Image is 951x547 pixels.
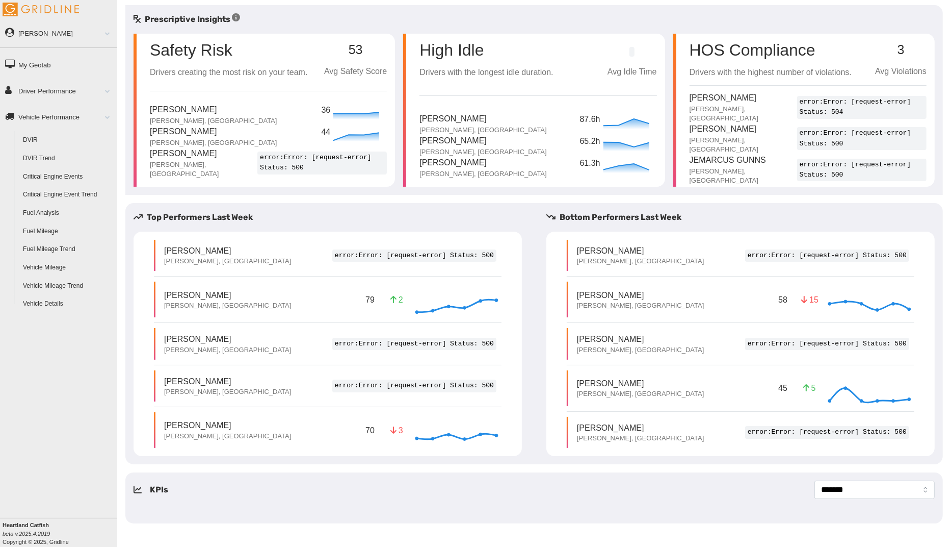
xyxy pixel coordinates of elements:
[607,66,657,79] p: Avg Idle Time
[419,147,546,157] p: [PERSON_NAME], [GEOGRAPHIC_DATA]
[577,333,704,345] p: [PERSON_NAME]
[18,277,117,295] a: Vehicle Mileage Trend
[150,147,249,160] p: [PERSON_NAME]
[797,159,927,181] code: error: Error: [request-error] Status: 500
[18,131,117,150] a: DVIR
[164,301,291,310] p: [PERSON_NAME], [GEOGRAPHIC_DATA]
[690,66,852,79] p: Drivers with the highest number of violations.
[580,113,601,126] p: 87.6h
[690,105,789,123] p: [PERSON_NAME], [GEOGRAPHIC_DATA]
[577,345,704,355] p: [PERSON_NAME], [GEOGRAPHIC_DATA]
[388,425,405,436] p: 3
[18,259,117,277] a: Vehicle Mileage
[776,380,789,396] p: 45
[332,380,496,392] code: error: Error: [request-error] Status: 500
[419,169,546,179] p: [PERSON_NAME], [GEOGRAPHIC_DATA]
[18,150,117,168] a: DVIR Trend
[577,378,704,389] p: [PERSON_NAME]
[322,104,331,117] p: 36
[875,65,927,78] p: Avg Violations
[546,211,943,223] h5: Bottom Performers Last Week
[150,66,307,79] p: Drivers creating the most risk on your team.
[801,294,817,306] p: 15
[324,65,387,78] p: Avg Safety Score
[690,123,789,136] p: [PERSON_NAME]
[332,338,496,350] code: error: Error: [request-error] Status: 500
[322,126,331,139] p: 44
[164,257,291,266] p: [PERSON_NAME], [GEOGRAPHIC_DATA]
[577,422,704,434] p: [PERSON_NAME]
[875,43,927,57] p: 3
[801,382,817,394] p: 5
[690,92,789,105] p: [PERSON_NAME]
[164,333,291,345] p: [PERSON_NAME]
[577,245,704,257] p: [PERSON_NAME]
[150,42,232,58] p: Safety Risk
[150,160,249,179] p: [PERSON_NAME], [GEOGRAPHIC_DATA]
[3,3,79,16] img: Gridline
[18,240,117,259] a: Fuel Mileage Trend
[419,113,546,126] p: [PERSON_NAME]
[419,157,546,169] p: [PERSON_NAME]
[164,432,291,441] p: [PERSON_NAME], [GEOGRAPHIC_DATA]
[150,126,277,138] p: [PERSON_NAME]
[332,250,496,262] code: error: Error: [request-error] Status: 500
[18,168,117,186] a: Critical Engine Events
[18,222,117,241] a: Fuel Mileage
[388,294,405,306] p: 2
[690,167,789,185] p: [PERSON_NAME], [GEOGRAPHIC_DATA]
[363,422,377,438] p: 70
[419,66,553,79] p: Drivers with the longest idle duration.
[577,389,704,399] p: [PERSON_NAME], [GEOGRAPHIC_DATA]
[150,484,168,496] h5: KPIs
[3,521,117,546] div: Copyright © 2025, Gridline
[164,245,291,257] p: [PERSON_NAME]
[776,292,789,308] p: 58
[18,295,117,313] a: Vehicle Details
[150,138,277,147] p: [PERSON_NAME], [GEOGRAPHIC_DATA]
[577,434,704,443] p: [PERSON_NAME], [GEOGRAPHIC_DATA]
[419,126,546,135] p: [PERSON_NAME], [GEOGRAPHIC_DATA]
[257,152,387,174] code: error: Error: [request-error] Status: 500
[419,135,546,147] p: [PERSON_NAME]
[18,204,117,222] a: Fuel Analysis
[797,96,927,118] code: error: Error: [request-error] Status: 504
[150,104,277,116] p: [PERSON_NAME]
[134,13,240,26] h5: Prescriptive Insights
[690,154,789,167] p: Jemarcus Gunns
[797,127,927,150] code: error: Error: [request-error] Status: 500
[577,257,704,266] p: [PERSON_NAME], [GEOGRAPHIC_DATA]
[164,289,291,301] p: [PERSON_NAME]
[580,157,601,170] p: 61.3h
[580,135,601,148] p: 65.2h
[324,43,387,57] p: 53
[134,211,530,223] h5: Top Performers Last Week
[164,387,291,396] p: [PERSON_NAME], [GEOGRAPHIC_DATA]
[164,345,291,355] p: [PERSON_NAME], [GEOGRAPHIC_DATA]
[690,42,852,58] p: HOS Compliance
[577,289,704,301] p: [PERSON_NAME]
[18,186,117,204] a: Critical Engine Event Trend
[3,522,49,528] b: Heartland Catfish
[164,376,291,387] p: [PERSON_NAME]
[363,292,377,308] p: 79
[577,301,704,310] p: [PERSON_NAME], [GEOGRAPHIC_DATA]
[419,42,553,58] p: High Idle
[745,250,909,262] code: error: Error: [request-error] Status: 500
[164,419,291,431] p: [PERSON_NAME]
[745,426,909,438] code: error: Error: [request-error] Status: 500
[150,116,277,126] p: [PERSON_NAME], [GEOGRAPHIC_DATA]
[3,531,50,537] i: beta v.2025.4.2019
[745,338,909,350] code: error: Error: [request-error] Status: 500
[690,136,789,154] p: [PERSON_NAME], [GEOGRAPHIC_DATA]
